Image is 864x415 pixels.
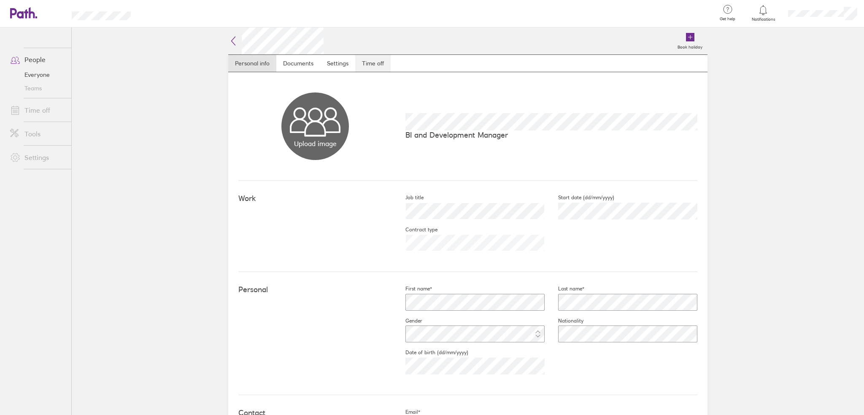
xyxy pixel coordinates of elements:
[714,16,741,22] span: Get help
[672,42,707,50] label: Book holiday
[228,55,276,72] a: Personal info
[3,149,71,166] a: Settings
[238,285,392,294] h4: Personal
[3,125,71,142] a: Tools
[355,55,391,72] a: Time off
[545,285,584,292] label: Last name*
[3,81,71,95] a: Teams
[750,17,777,22] span: Notifications
[3,51,71,68] a: People
[750,4,777,22] a: Notifications
[672,27,707,54] a: Book holiday
[3,68,71,81] a: Everyone
[392,285,432,292] label: First name*
[392,226,437,233] label: Contract type
[392,317,422,324] label: Gender
[545,317,583,324] label: Nationality
[405,130,697,139] p: BI and Development Manager
[276,55,320,72] a: Documents
[320,55,355,72] a: Settings
[238,194,392,203] h4: Work
[392,194,424,201] label: Job title
[392,349,468,356] label: Date of birth (dd/mm/yyyy)
[545,194,614,201] label: Start date (dd/mm/yyyy)
[3,102,71,119] a: Time off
